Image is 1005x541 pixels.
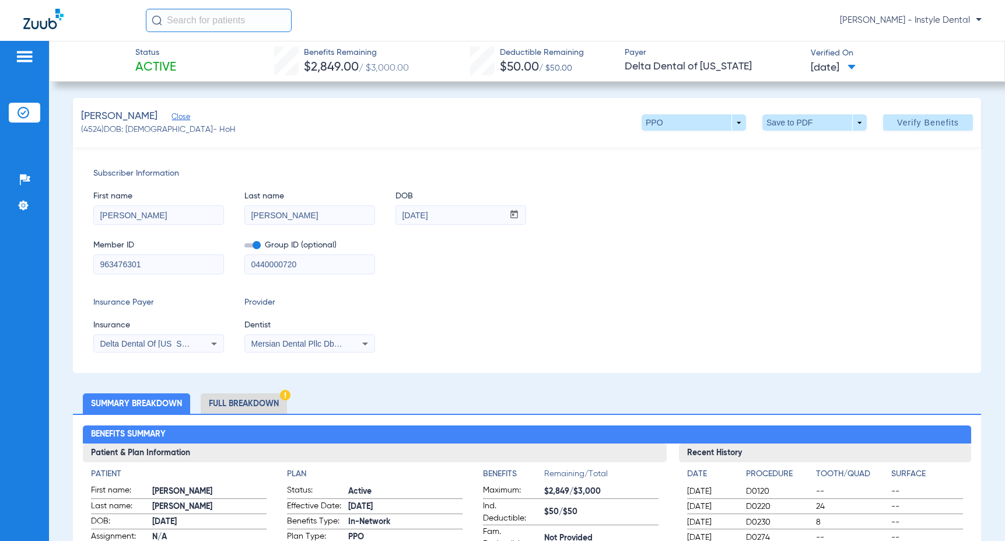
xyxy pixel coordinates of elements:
[625,60,800,74] span: Delta Dental of [US_STATE]
[93,167,961,180] span: Subscriber Information
[348,486,463,498] span: Active
[947,485,1005,541] iframe: Chat Widget
[746,468,811,480] h4: Procedure
[687,501,736,512] span: [DATE]
[93,296,224,309] span: Insurance Payer
[251,339,438,348] span: Mersian Dental Pllc Dba Instyle Dental 1831601954
[891,516,962,528] span: --
[287,468,463,480] h4: Plan
[816,468,887,480] h4: Tooth/Quad
[483,468,544,480] h4: Benefits
[483,468,544,484] app-breakdown-title: Benefits
[152,516,267,528] span: [DATE]
[891,486,962,497] span: --
[93,319,224,331] span: Insurance
[15,50,34,64] img: hamburger-icon
[287,484,344,498] span: Status:
[244,190,375,203] span: Last name
[152,501,267,513] span: [PERSON_NAME]
[500,61,539,74] span: $50.00
[83,425,971,444] h2: Benefits Summary
[91,484,148,498] span: First name:
[171,113,182,124] span: Close
[816,468,887,484] app-breakdown-title: Tooth/Quad
[687,486,736,497] span: [DATE]
[280,390,290,400] img: Hazard
[503,206,526,225] button: Open calendar
[544,486,659,498] span: $2,849/$3,000
[539,64,572,72] span: / $50.00
[359,64,409,73] span: / $3,000.00
[746,486,811,497] span: D0120
[483,484,540,498] span: Maximum:
[91,468,267,480] h4: Patient
[83,444,667,462] h3: Patient & Plan Information
[83,393,190,414] li: Summary Breakdown
[395,190,526,203] span: DOB
[152,15,162,26] img: Search Icon
[91,515,148,529] span: DOB:
[146,9,292,32] input: Search for patients
[891,501,962,512] span: --
[304,61,359,74] span: $2,849.00
[93,239,224,252] span: Member ID
[811,47,986,60] span: Verified On
[100,339,204,348] span: Delta Dental Of [US_STATE]
[625,47,800,59] span: Payer
[348,516,463,528] span: In-Network
[81,124,236,136] span: (4524) DOB: [DEMOGRAPHIC_DATA] - HoH
[897,118,959,127] span: Verify Benefits
[840,15,982,26] span: [PERSON_NAME] - Instyle Dental
[287,500,344,514] span: Effective Date:
[816,516,887,528] span: 8
[762,114,867,131] button: Save to PDF
[304,47,409,59] span: Benefits Remaining
[816,486,887,497] span: --
[811,61,856,75] span: [DATE]
[746,501,811,512] span: D0220
[500,47,584,59] span: Deductible Remaining
[483,500,540,525] span: Ind. Deductible:
[348,501,463,513] span: [DATE]
[891,468,962,480] h4: Surface
[687,468,736,484] app-breakdown-title: Date
[746,516,811,528] span: D0230
[23,9,64,29] img: Zuub Logo
[135,60,176,76] span: Active
[679,444,971,462] h3: Recent History
[244,296,375,309] span: Provider
[544,468,659,484] span: Remaining/Total
[687,516,736,528] span: [DATE]
[244,239,375,252] span: Group ID (optional)
[642,114,746,131] button: PPO
[883,114,973,131] button: Verify Benefits
[91,500,148,514] span: Last name:
[152,486,267,498] span: [PERSON_NAME]
[287,515,344,529] span: Benefits Type:
[746,468,811,484] app-breakdown-title: Procedure
[81,109,157,124] span: [PERSON_NAME]
[201,393,287,414] li: Full Breakdown
[687,468,736,480] h4: Date
[891,468,962,484] app-breakdown-title: Surface
[93,190,224,203] span: First name
[244,319,375,331] span: Dentist
[544,506,659,518] span: $50/$50
[135,47,176,59] span: Status
[816,501,887,512] span: 24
